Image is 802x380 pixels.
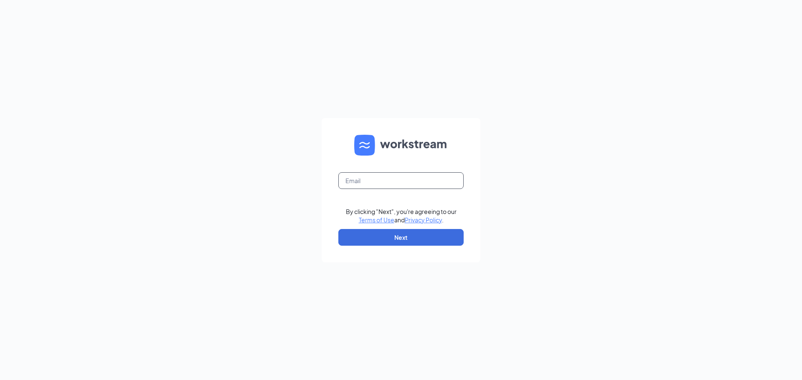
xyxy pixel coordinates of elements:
[354,135,448,156] img: WS logo and Workstream text
[359,216,394,224] a: Terms of Use
[338,172,464,189] input: Email
[405,216,442,224] a: Privacy Policy
[338,229,464,246] button: Next
[346,207,457,224] div: By clicking "Next", you're agreeing to our and .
